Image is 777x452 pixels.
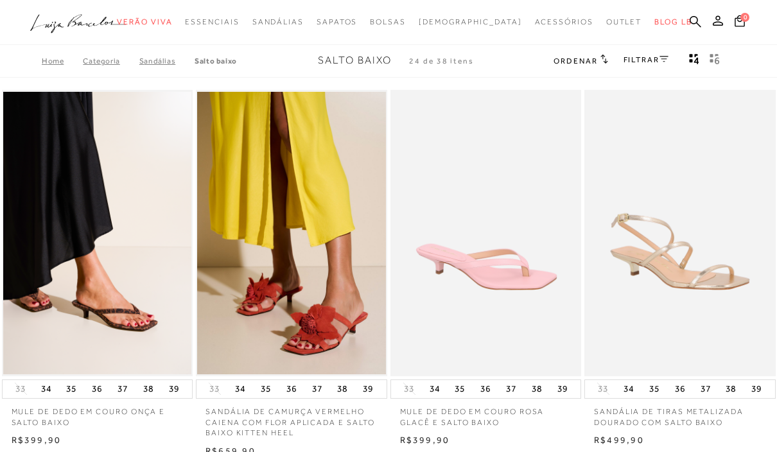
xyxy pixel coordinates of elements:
button: 33 [400,383,418,395]
button: 34 [620,380,638,398]
button: 36 [671,380,689,398]
span: Verão Viva [117,17,172,26]
button: 34 [426,380,444,398]
button: 34 [37,380,55,398]
span: Bolsas [370,17,406,26]
button: 35 [645,380,663,398]
span: Essenciais [185,17,239,26]
img: SANDÁLIA DE TIRAS METALIZADA DOURADO COM SALTO BAIXO [586,92,774,374]
button: 36 [476,380,494,398]
a: noSubCategoriesText [370,10,406,34]
button: 36 [283,380,301,398]
button: 38 [333,380,351,398]
button: 37 [697,380,715,398]
a: SANDÁLIAS [139,56,195,65]
button: 35 [62,380,80,398]
a: noSubCategoriesText [117,10,172,34]
button: 37 [308,380,326,398]
button: 35 [257,380,275,398]
span: Outlet [606,17,642,26]
a: noSubCategoriesText [535,10,593,34]
a: noSubCategoriesText [252,10,304,34]
a: MULE DE DEDO EM COURO ROSA GLACÊ E SALTO BAIXO MULE DE DEDO EM COURO ROSA GLACÊ E SALTO BAIXO [392,92,581,374]
img: MULE DE DEDO EM COURO ONÇA E SALTO BAIXO [3,92,192,374]
button: 36 [88,380,106,398]
span: Salto Baixo [318,55,392,66]
span: Acessórios [535,17,593,26]
a: Home [42,56,83,65]
span: R$499,90 [594,435,644,445]
button: gridText6Desc [706,53,724,69]
button: 39 [165,380,183,398]
button: 33 [205,383,223,395]
button: 38 [139,380,157,398]
img: MULE DE DEDO EM COURO ROSA GLACÊ E SALTO BAIXO [392,92,581,374]
a: BLOG LB [654,10,692,34]
span: BLOG LB [654,17,692,26]
a: noSubCategoriesText [419,10,522,34]
span: 0 [740,13,749,22]
span: 24 de 38 itens [409,56,474,65]
button: 0 [731,14,749,31]
a: MULE DE DEDO EM COURO ONÇA E SALTO BAIXO MULE DE DEDO EM COURO ONÇA E SALTO BAIXO [3,92,192,374]
a: SANDÁLIA DE CAMURÇA VERMELHO CAIENA COM FLOR APLICADA E SALTO BAIXO KITTEN HEEL [196,399,387,439]
img: SANDÁLIA DE CAMURÇA VERMELHO CAIENA COM FLOR APLICADA E SALTO BAIXO KITTEN HEEL [197,92,386,374]
a: noSubCategoriesText [185,10,239,34]
a: noSubCategoriesText [606,10,642,34]
a: SANDÁLIA DE TIRAS METALIZADA DOURADO COM SALTO BAIXO SANDÁLIA DE TIRAS METALIZADA DOURADO COM SAL... [586,92,774,374]
button: 35 [451,380,469,398]
button: Mostrar 4 produtos por linha [685,53,703,69]
button: 33 [12,383,30,395]
button: 37 [114,380,132,398]
button: 34 [231,380,249,398]
button: 38 [722,380,740,398]
button: 38 [528,380,546,398]
button: 37 [502,380,520,398]
a: FILTRAR [624,55,668,64]
span: [DEMOGRAPHIC_DATA] [419,17,522,26]
a: Categoria [83,56,139,65]
button: 39 [359,380,377,398]
a: MULE DE DEDO EM COURO ROSA GLACÊ E SALTO BAIXO [390,399,582,428]
span: Ordenar [554,56,597,65]
a: noSubCategoriesText [317,10,357,34]
span: Sapatos [317,17,357,26]
span: Sandálias [252,17,304,26]
a: Salto Baixo [195,56,237,65]
button: 39 [554,380,572,398]
span: R$399,90 [400,435,450,445]
a: SANDÁLIA DE CAMURÇA VERMELHO CAIENA COM FLOR APLICADA E SALTO BAIXO KITTEN HEEL SANDÁLIA DE CAMUR... [197,92,386,374]
button: 33 [594,383,612,395]
a: SANDÁLIA DE TIRAS METALIZADA DOURADO COM SALTO BAIXO [584,399,776,428]
button: 39 [747,380,765,398]
a: MULE DE DEDO EM COURO ONÇA E SALTO BAIXO [2,399,193,428]
span: R$399,90 [12,435,62,445]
